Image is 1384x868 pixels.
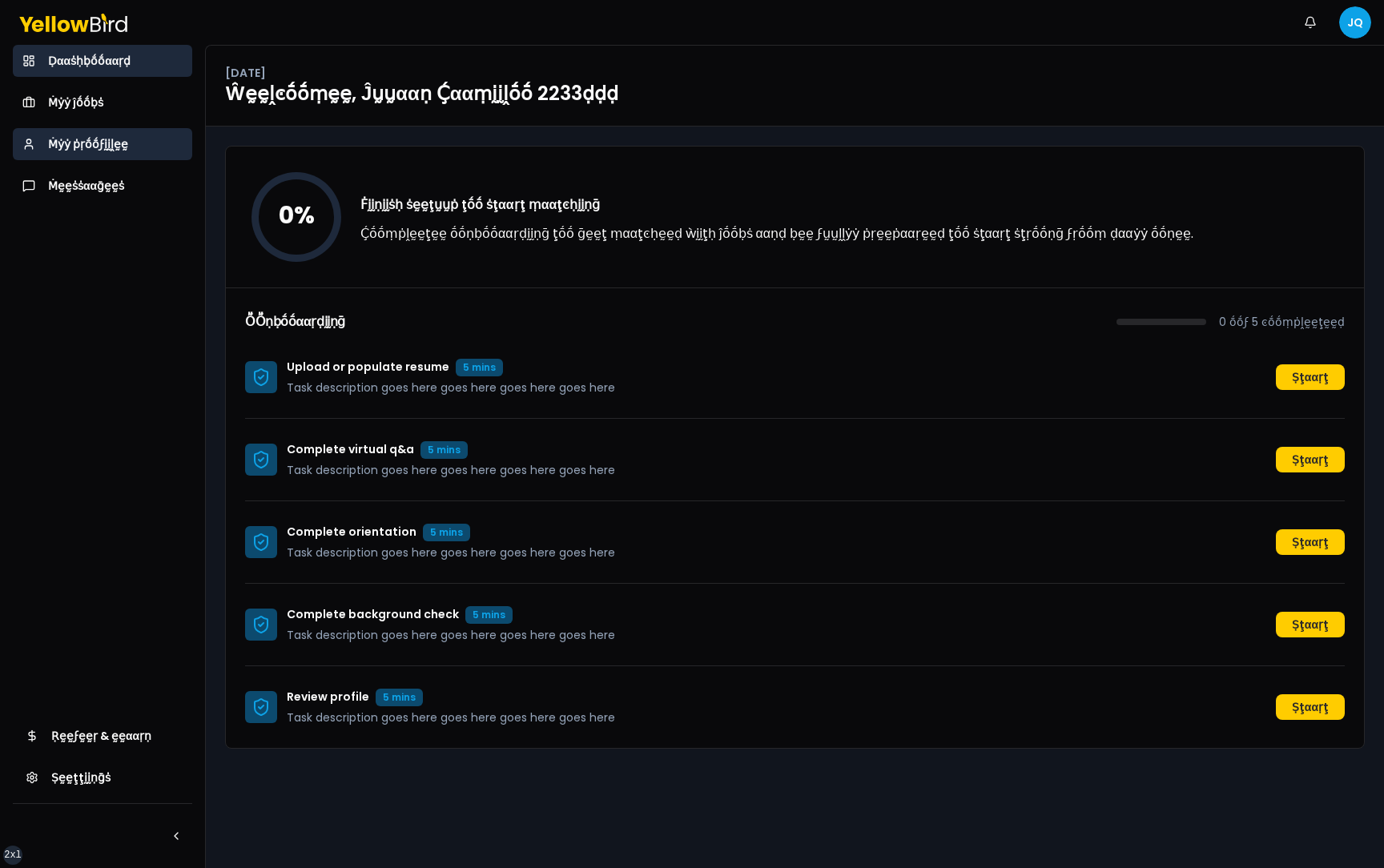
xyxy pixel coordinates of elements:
div: 5 mins [376,689,423,706]
p: 0 ṓṓϝ 5 ͼṓṓṃṗḽḛḛţḛḛḍ [1219,314,1345,330]
button: Ṣţααṛţ [1276,612,1345,637]
a: Ṁẏẏ ṗṛṓṓϝḭḭḽḛḛ [13,128,192,160]
h3: Ḟḭḭṇḭḭṡḥ ṡḛḛţṵṵṗ ţṓṓ ṡţααṛţ ṃααţͼḥḭḭṇḡ [360,195,1193,215]
a: Ṁḛḛṡṡααḡḛḛṡ [13,170,192,202]
p: Ḉṓṓṃṗḽḛḛţḛḛ ṓṓṇḅṓṓααṛḍḭḭṇḡ ţṓṓ ḡḛḛţ ṃααţͼḥḛḛḍ ẁḭḭţḥ ĵṓṓḅṡ ααṇḍ ḅḛḛ ϝṵṵḽḽẏẏ ṗṛḛḛṗααṛḛḛḍ ţṓṓ ṡţααṛţ... [360,224,1193,243]
a: Ṛḛḛϝḛḛṛ & ḛḛααṛṇ [13,720,192,752]
span: Ḍααṡḥḅṓṓααṛḍ [48,53,131,69]
div: 5 mins [465,606,513,624]
a: Ṁẏẏ ĵṓṓḅṡ [13,86,192,119]
button: Ṣţααṛţ [1276,447,1345,472]
p: Task description goes here goes here goes here goes here [287,709,615,725]
span: Ṛḛḛϝḛḛṛ & ḛḛααṛṇ [51,728,151,744]
a: Ḍααṡḥḅṓṓααṛḍ [13,45,192,77]
div: 5 mins [423,524,470,541]
span: Ṁẏẏ ĵṓṓḅṡ [48,94,103,111]
p: Complete virtual q&a [287,441,615,459]
p: Task description goes here goes here goes here goes here [287,462,615,478]
div: 2xl [4,849,22,862]
span: Ṁḛḛṡṡααḡḛḛṡ [48,178,124,194]
button: Ṣţααṛţ [1276,694,1345,720]
span: Ṣḛḛţţḭḭṇḡṡ [51,770,111,786]
p: Task description goes here goes here goes here goes here [287,545,615,561]
span: Ṁẏẏ ṗṛṓṓϝḭḭḽḛḛ [48,136,128,152]
button: Ṣţααṛţ [1276,529,1345,555]
p: Complete orientation [287,524,615,541]
button: Ṣţααṛţ [1276,364,1345,390]
h1: Ŵḛḛḽͼṓṓṃḛḛ, Ĵṵṵααṇ Ḉααṃḭḭḽṓṓ 2233ḍḍḍ [225,81,1365,106]
a: Ṣḛḛţţḭḭṇḡṡ [13,762,192,794]
div: 5 mins [420,441,468,459]
p: Complete background check [287,606,615,624]
h3: ṎṎṇḅṓṓααṛḍḭḭṇḡ [245,315,345,328]
p: Review profile [287,689,615,706]
div: 5 mins [456,359,503,376]
p: [DATE] [225,65,266,81]
tspan: 0 % [279,198,315,232]
p: Task description goes here goes here goes here goes here [287,380,615,396]
p: Task description goes here goes here goes here goes here [287,627,615,643]
p: Upload or populate resume [287,359,615,376]
span: JQ [1339,6,1371,38]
